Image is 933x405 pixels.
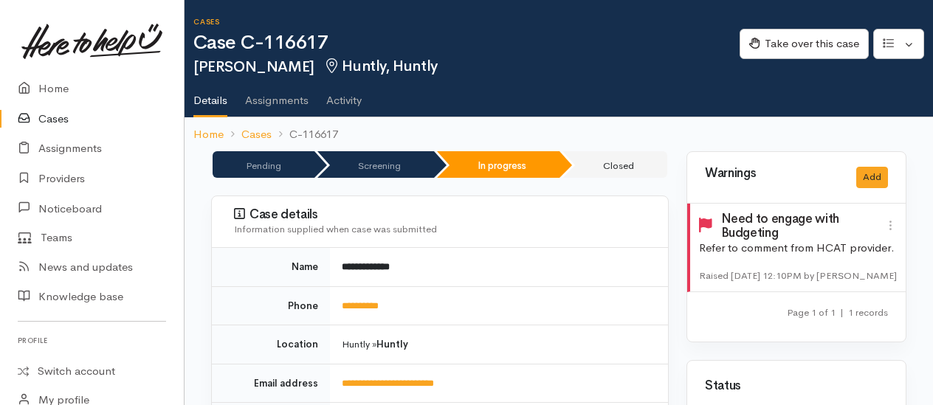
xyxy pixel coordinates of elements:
[193,126,224,143] a: Home
[245,75,309,116] a: Assignments
[699,240,897,257] p: Refer to comment from HCAT provider.
[193,32,740,54] h1: Case C-116617
[376,338,408,350] b: Huntly
[272,126,338,143] li: C-116617
[185,117,933,152] nav: breadcrumb
[699,269,897,283] div: Raised [DATE] 12:10PM by [PERSON_NAME]
[193,58,740,75] h2: [PERSON_NAME]
[342,338,408,350] span: Huntly »
[562,151,667,178] li: Closed
[323,57,438,75] span: Huntly, Huntly
[212,248,330,286] td: Name
[234,207,650,222] h3: Case details
[740,29,869,59] button: Take over this case
[437,151,560,178] li: In progress
[18,330,166,350] h6: Profile
[326,75,362,116] a: Activity
[212,286,330,325] td: Phone
[721,212,884,240] h3: Need to engage with Budgeting
[705,167,839,181] h3: Warnings
[856,167,888,188] button: Add
[213,151,314,178] li: Pending
[787,306,888,319] small: Page 1 of 1 1 records
[234,222,650,237] div: Information supplied when case was submitted
[317,151,434,178] li: Screening
[241,126,272,143] a: Cases
[212,364,330,403] td: Email address
[193,75,227,117] a: Details
[193,18,740,26] h6: Cases
[840,306,844,319] span: |
[705,379,888,393] h3: Status
[212,325,330,364] td: Location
